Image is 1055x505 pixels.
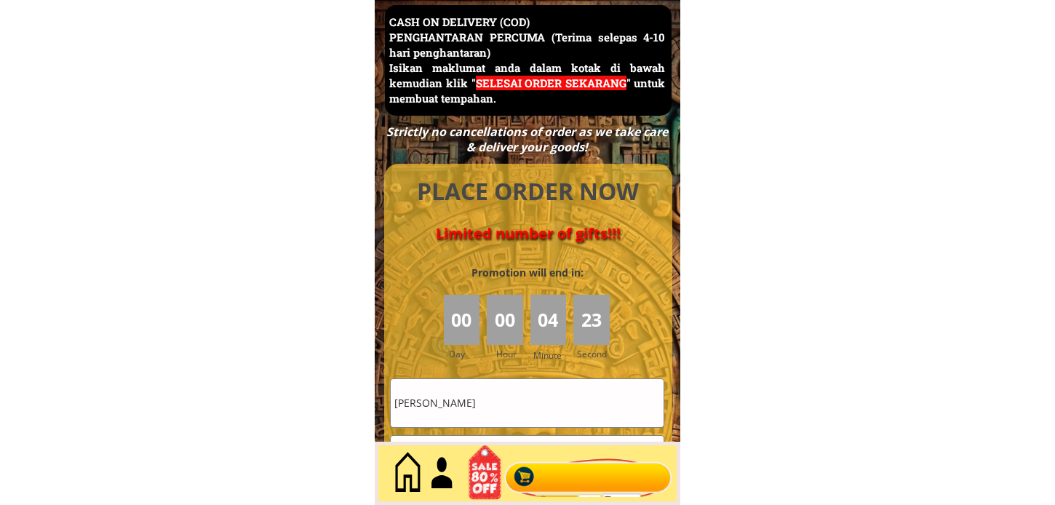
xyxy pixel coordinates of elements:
[449,347,485,361] h3: Day
[496,347,527,361] h3: Hour
[401,225,656,242] h4: Limited number of gifts!!!
[445,265,610,281] h3: Promotion will end in:
[382,124,673,155] div: Strictly no cancellations of order as we take care & deliver your goods!
[401,175,656,208] h4: PLACE ORDER NOW
[533,349,565,362] h3: Minute
[476,76,626,90] span: SELESAI ORDER SEKARANG
[577,347,613,361] h3: Second
[389,15,665,106] h3: CASH ON DELIVERY (COD) PENGHANTARAN PERCUMA (Terima selepas 4-10 hari penghantaran) Isikan maklum...
[391,379,664,426] input: Nama
[391,436,664,483] input: Telefon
